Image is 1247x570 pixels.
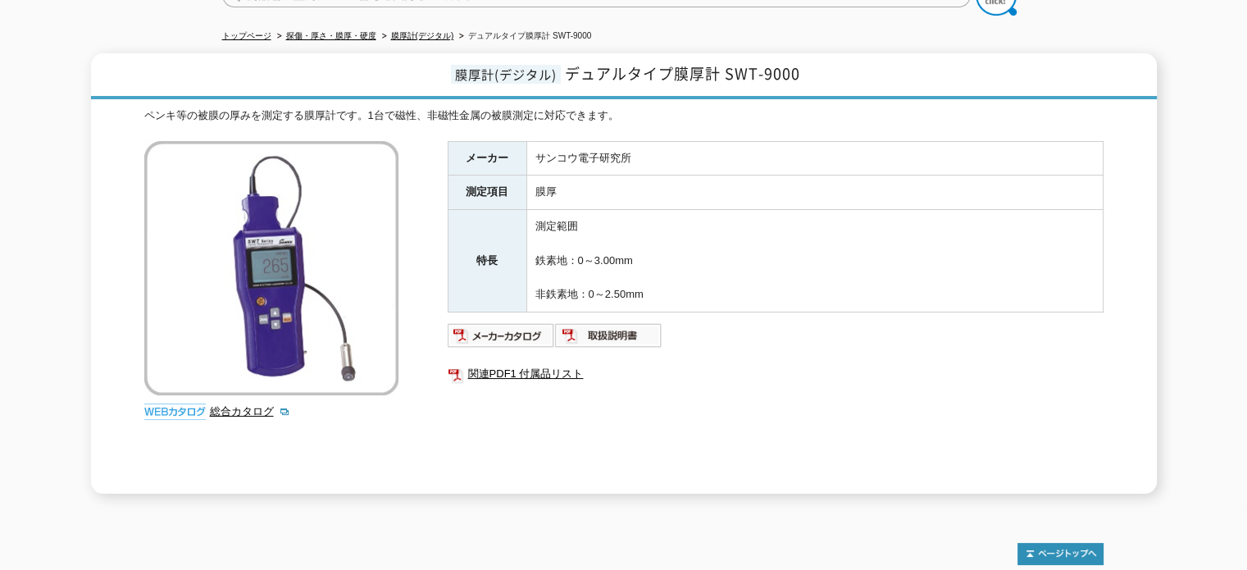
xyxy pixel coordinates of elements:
th: メーカー [448,141,526,176]
span: 膜厚計(デジタル) [451,65,561,84]
td: サンコウ電子研究所 [526,141,1103,176]
span: デュアルタイプ膜厚計 SWT-9000 [565,62,800,84]
th: 特長 [448,210,526,312]
td: 膜厚 [526,176,1103,210]
img: デュアルタイプ膜厚計 SWT-9000 [144,141,398,395]
a: 膜厚計(デジタル) [391,31,454,40]
li: デュアルタイプ膜厚計 SWT-9000 [456,28,591,45]
a: メーカーカタログ [448,333,555,345]
img: トップページへ [1017,543,1104,565]
td: 測定範囲 鉄素地：0～3.00mm 非鉄素地：0～2.50mm [526,210,1103,312]
a: 総合カタログ [210,405,290,417]
img: webカタログ [144,404,206,420]
a: 取扱説明書 [555,333,662,345]
div: ペンキ等の被膜の厚みを測定する膜厚計です。1台で磁性、非磁性金属の被膜測定に対応できます。 [144,107,1104,125]
th: 測定項目 [448,176,526,210]
a: 探傷・厚さ・膜厚・硬度 [286,31,376,40]
a: トップページ [222,31,271,40]
img: 取扱説明書 [555,322,662,349]
img: メーカーカタログ [448,322,555,349]
a: 関連PDF1 付属品リスト [448,363,1104,385]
